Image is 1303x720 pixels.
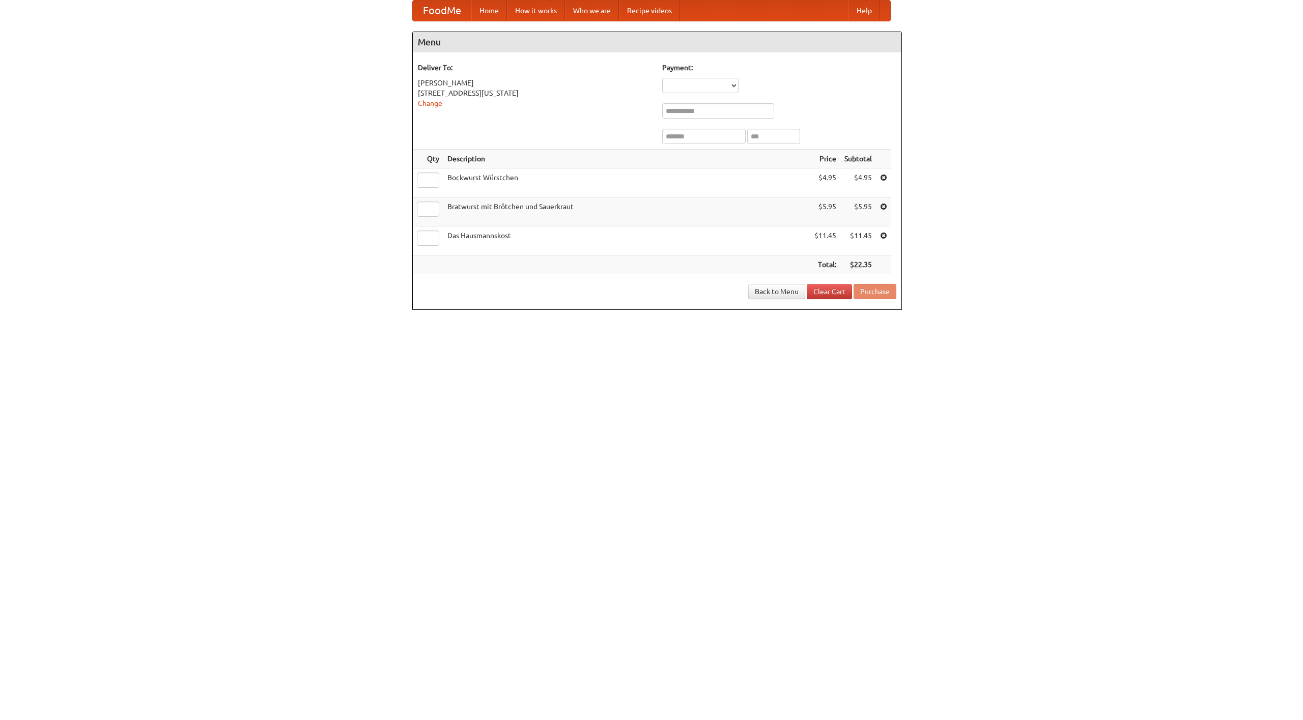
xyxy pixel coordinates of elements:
[848,1,880,21] a: Help
[418,63,652,73] h5: Deliver To:
[413,32,901,52] h4: Menu
[413,1,471,21] a: FoodMe
[413,150,443,168] th: Qty
[840,150,876,168] th: Subtotal
[810,197,840,226] td: $5.95
[418,99,442,107] a: Change
[840,226,876,255] td: $11.45
[810,168,840,197] td: $4.95
[471,1,507,21] a: Home
[840,197,876,226] td: $5.95
[418,78,652,88] div: [PERSON_NAME]
[840,255,876,274] th: $22.35
[507,1,565,21] a: How it works
[810,226,840,255] td: $11.45
[662,63,896,73] h5: Payment:
[854,284,896,299] button: Purchase
[443,150,810,168] th: Description
[807,284,852,299] a: Clear Cart
[443,226,810,255] td: Das Hausmannskost
[840,168,876,197] td: $4.95
[810,150,840,168] th: Price
[418,88,652,98] div: [STREET_ADDRESS][US_STATE]
[443,197,810,226] td: Bratwurst mit Brötchen und Sauerkraut
[810,255,840,274] th: Total:
[619,1,680,21] a: Recipe videos
[748,284,805,299] a: Back to Menu
[565,1,619,21] a: Who we are
[443,168,810,197] td: Bockwurst Würstchen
